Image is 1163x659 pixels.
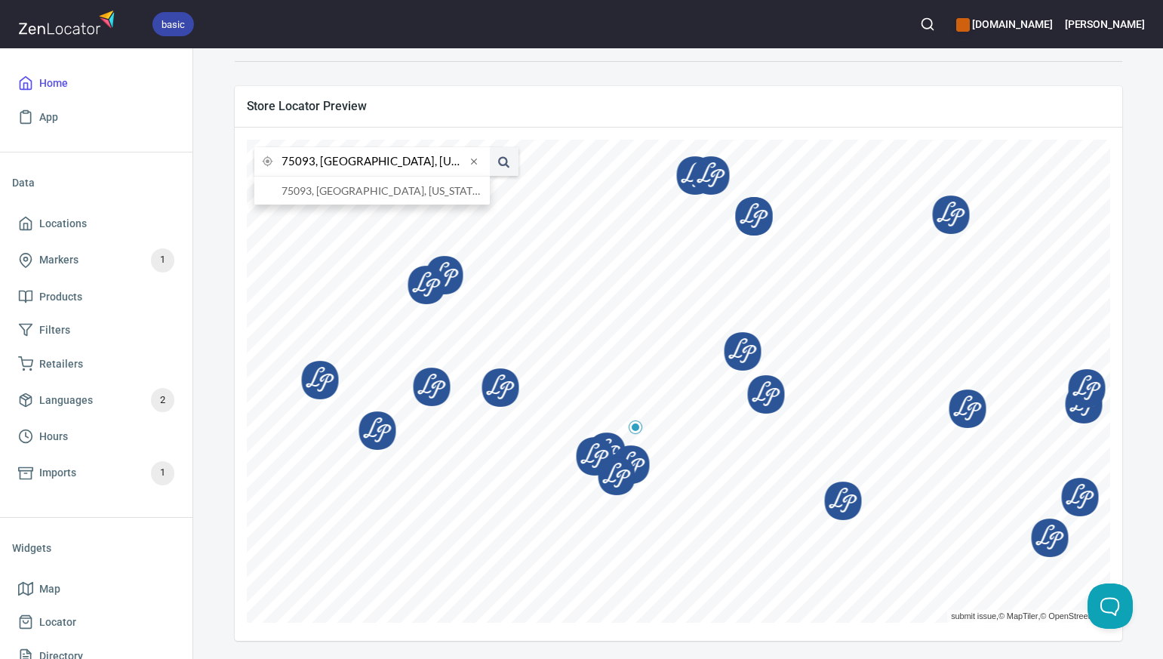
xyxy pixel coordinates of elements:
input: city or postal code [282,147,466,176]
span: Hours [39,427,68,446]
a: App [12,100,180,134]
button: color-CE600E [956,18,970,32]
a: Home [12,66,180,100]
a: Retailers [12,347,180,381]
button: Search [911,8,944,41]
span: App [39,108,58,127]
a: Markers1 [12,241,180,280]
button: [PERSON_NAME] [1065,8,1145,41]
div: Manage your apps [956,8,1052,41]
span: Filters [39,321,70,340]
span: 1 [151,464,174,482]
span: Imports [39,463,76,482]
li: 75093, Plano, Texas, United States [254,177,490,205]
span: Map [39,580,60,599]
div: basic [152,12,194,36]
iframe: Help Scout Beacon - Open [1088,584,1133,629]
span: 1 [151,251,174,269]
span: 2 [151,392,174,409]
span: Home [39,74,68,93]
a: Locator [12,605,180,639]
a: Map [12,572,180,606]
span: Retailers [39,355,83,374]
h6: [PERSON_NAME] [1065,16,1145,32]
img: zenlocator [18,6,119,38]
span: Locations [39,214,87,233]
li: Data [12,165,180,201]
a: Products [12,280,180,314]
a: Languages2 [12,380,180,420]
a: Filters [12,313,180,347]
span: Markers [39,251,78,269]
span: basic [152,17,194,32]
span: Languages [39,391,93,410]
h6: [DOMAIN_NAME] [956,16,1052,32]
span: Locator [39,613,76,632]
span: Products [39,288,82,306]
li: Widgets [12,530,180,566]
span: Store Locator Preview [247,98,1110,114]
a: Imports1 [12,454,180,493]
a: Locations [12,207,180,241]
canvas: Map [247,140,1110,623]
a: Hours [12,420,180,454]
